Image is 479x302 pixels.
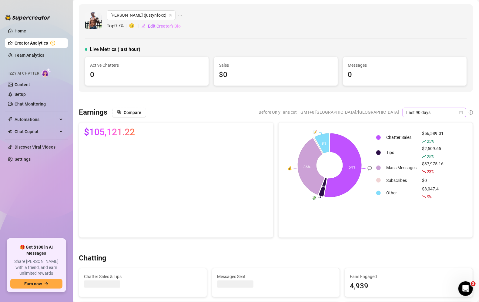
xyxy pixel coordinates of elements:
[10,244,62,256] span: 🎁 Get $100 in AI Messages
[178,10,182,20] span: ellipsis
[422,177,444,184] div: $0
[350,273,468,280] span: Fans Engaged
[384,186,419,200] td: Other
[384,176,419,185] td: Subscribes
[15,29,26,33] a: Home
[112,108,146,117] button: Compare
[15,157,31,162] a: Settings
[217,273,335,280] span: Messages Sent
[422,145,444,160] div: $2,509.65
[24,281,42,286] span: Earn now
[15,102,46,106] a: Chat Monitoring
[350,280,468,292] div: 4,939
[117,110,121,114] span: block
[124,110,141,115] span: Compare
[384,160,419,175] td: Mass Messages
[15,145,55,149] a: Discover Viral Videos
[8,129,12,134] img: Chat Copilot
[458,281,473,296] iframe: Intercom live chat
[107,22,129,30] span: Top 0.7 %
[15,82,30,87] a: Content
[90,69,204,81] div: 0
[219,69,333,81] div: $0
[84,127,135,137] span: $105,121.22
[169,13,172,17] span: team
[422,139,426,143] span: rise
[10,279,62,289] button: Earn nowarrow-right
[15,127,58,136] span: Chat Copilot
[300,108,399,117] span: GMT+8 [GEOGRAPHIC_DATA]/[GEOGRAPHIC_DATA]
[422,186,444,200] div: $8,047.4
[313,130,317,134] text: 📝
[90,62,204,69] span: Active Chatters
[8,117,13,122] span: thunderbolt
[15,53,44,58] a: Team Analytics
[422,130,444,145] div: $56,589.01
[406,108,463,117] span: Last 90 days
[348,69,462,81] div: 0
[422,169,426,174] span: fall
[427,138,434,144] span: 25 %
[312,196,317,200] text: 💸
[141,21,181,31] button: Edit Creator's Bio
[15,92,26,97] a: Setup
[129,22,141,30] span: 🙂
[367,166,372,170] text: 💬
[141,24,146,28] span: edit
[427,153,434,159] span: 25 %
[384,145,419,160] td: Tips
[15,38,63,48] a: Creator Analytics exclamation-circle
[79,253,106,263] h3: Chatting
[90,46,140,53] span: Live Metrics (last hour)
[422,154,426,159] span: rise
[348,62,462,69] span: Messages
[85,12,102,29] img: JUSTIN
[427,194,431,200] span: 9 %
[44,282,49,286] span: arrow-right
[219,62,333,69] span: Sales
[422,160,444,175] div: $37,975.16
[384,130,419,145] td: Chatter Sales
[148,24,181,29] span: Edit Creator's Bio
[459,111,463,114] span: calendar
[471,281,476,286] span: 3
[422,195,426,199] span: fall
[469,110,473,115] span: info-circle
[5,15,50,21] img: logo-BBDzfeDw.svg
[10,259,62,277] span: Share [PERSON_NAME] with a friend, and earn unlimited rewards
[79,108,107,117] h3: Earnings
[8,71,39,76] span: Izzy AI Chatter
[110,11,172,20] span: JUSTIN (justynfoxx)
[15,115,58,124] span: Automations
[287,166,292,170] text: 💰
[84,273,202,280] span: Chatter Sales & Tips
[42,68,51,77] img: AI Chatter
[259,108,297,117] span: Before OnlyFans cut
[427,169,434,174] span: 23 %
